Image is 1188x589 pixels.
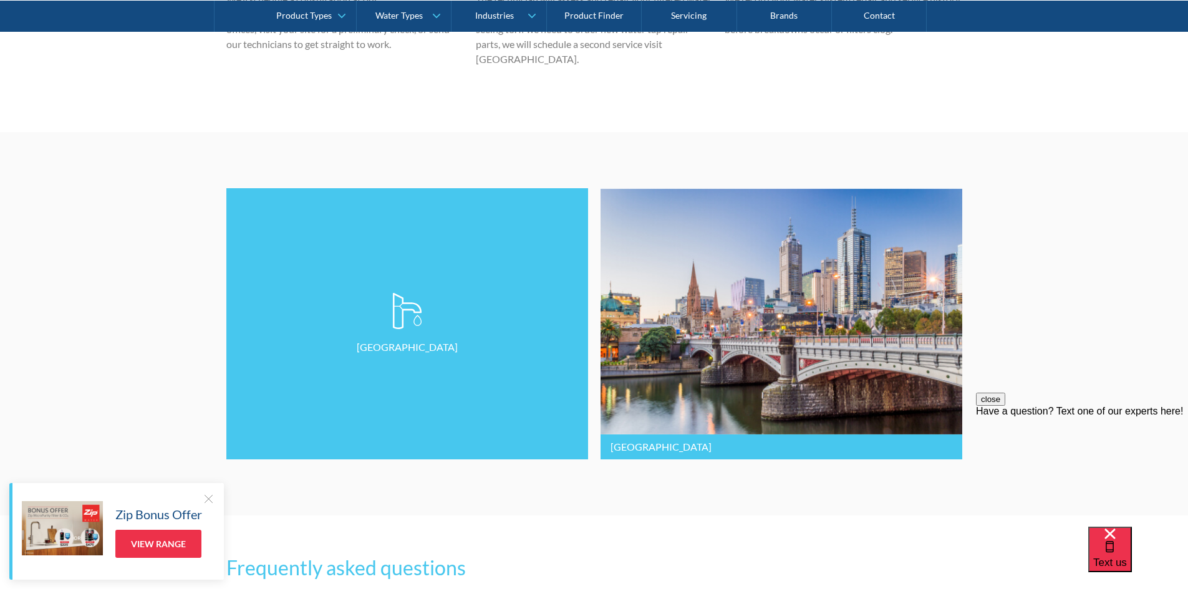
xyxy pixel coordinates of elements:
[475,10,514,21] div: Industries
[276,10,332,21] div: Product Types
[115,505,202,524] h5: Zip Bonus Offer
[357,340,458,355] p: [GEOGRAPHIC_DATA]
[226,553,962,583] h2: Frequently asked questions
[226,188,588,459] a: [GEOGRAPHIC_DATA]
[115,530,201,558] a: View Range
[1088,527,1188,589] iframe: podium webchat widget bubble
[22,501,103,555] img: Zip Bonus Offer
[976,393,1188,542] iframe: podium webchat widget prompt
[375,10,423,21] div: Water Types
